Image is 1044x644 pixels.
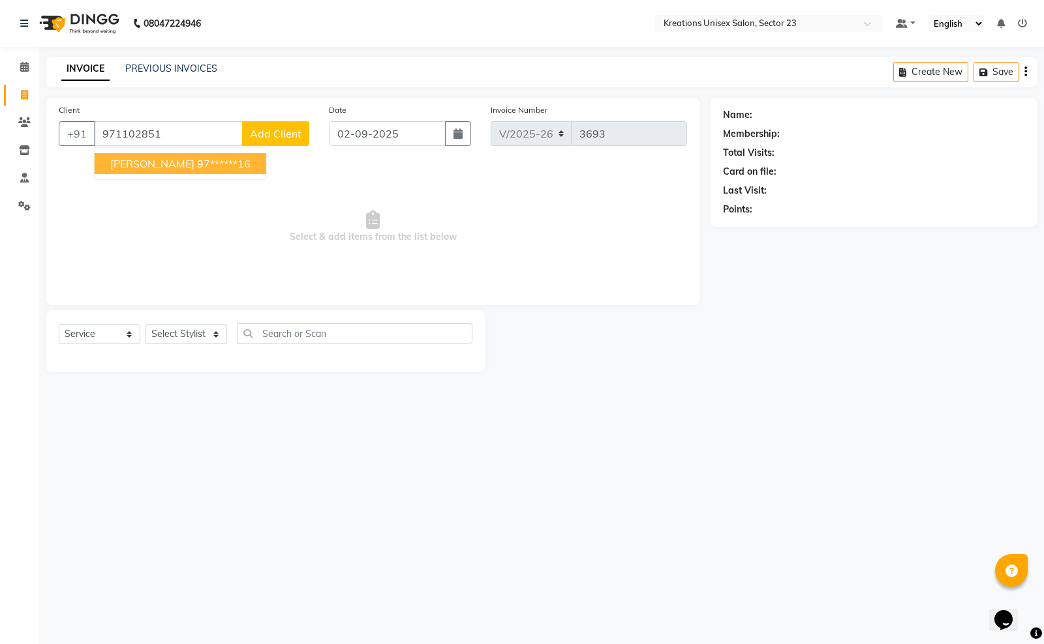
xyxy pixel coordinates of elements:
iframe: chat widget [989,592,1031,631]
a: INVOICE [61,57,110,81]
label: Invoice Number [491,104,547,116]
div: Points: [723,203,752,216]
div: Name: [723,108,752,122]
img: logo [33,5,123,42]
label: Date [329,104,346,116]
span: Add Client [250,127,301,140]
button: Save [974,62,1019,82]
input: Search by Name/Mobile/Email/Code [94,121,243,146]
span: Select & add items from the list below [59,162,687,292]
button: +91 [59,121,95,146]
button: Create New [893,62,968,82]
button: Add Client [242,121,309,146]
input: Search or Scan [237,323,472,344]
label: Client [59,104,80,116]
div: Last Visit: [723,184,767,198]
a: PREVIOUS INVOICES [125,63,217,74]
span: [PERSON_NAME] [110,157,194,170]
div: Card on file: [723,165,776,179]
b: 08047224946 [144,5,201,42]
div: Membership: [723,127,780,141]
div: Total Visits: [723,146,775,160]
